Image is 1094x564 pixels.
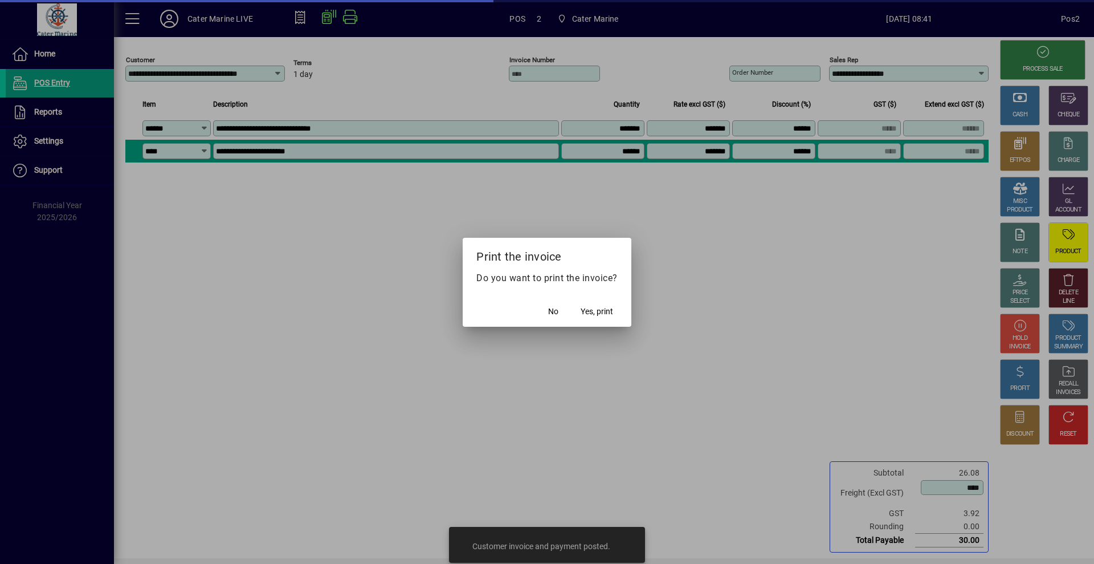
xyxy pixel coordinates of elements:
h2: Print the invoice [463,238,631,271]
button: No [535,302,572,322]
span: Yes, print [581,306,613,318]
span: No [548,306,558,318]
p: Do you want to print the invoice? [476,271,618,285]
button: Yes, print [576,302,618,322]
